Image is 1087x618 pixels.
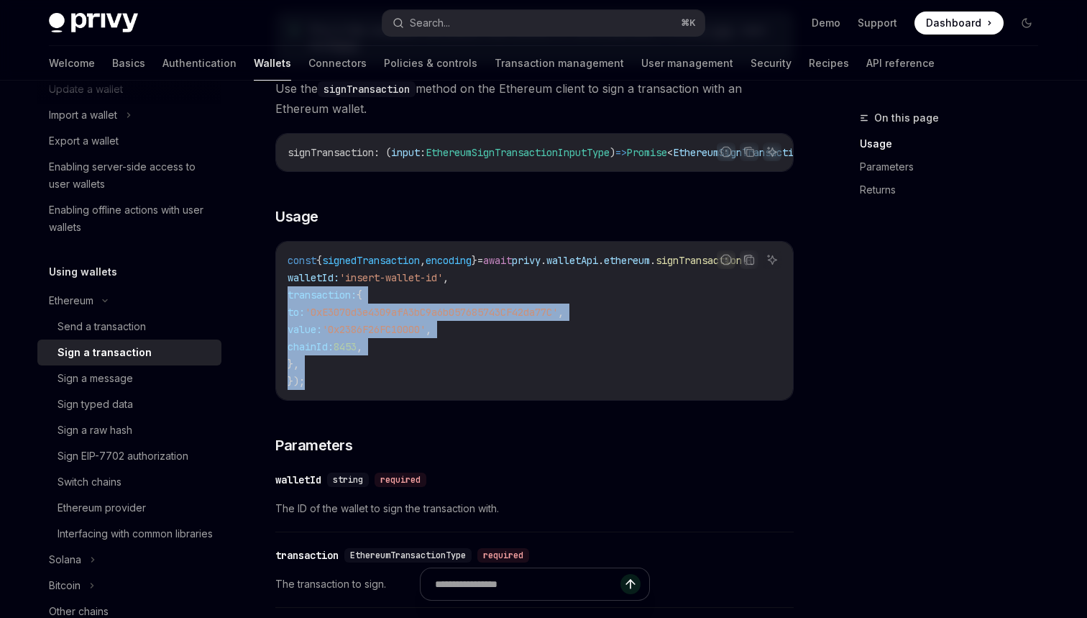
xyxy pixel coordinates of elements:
span: , [426,323,431,336]
a: Recipes [809,46,849,81]
a: Sign EIP-7702 authorization [37,443,221,469]
a: Authentication [162,46,237,81]
span: transaction: [288,288,357,301]
button: Report incorrect code [717,250,735,269]
div: Ethereum [49,292,93,309]
button: Ask AI [763,250,781,269]
span: , [443,271,449,284]
div: Send a transaction [58,318,146,335]
a: Basics [112,46,145,81]
div: Sign typed data [58,396,133,413]
div: Sign a message [58,370,133,387]
span: } [472,254,477,267]
a: API reference [866,46,935,81]
div: Sign a raw hash [58,422,132,439]
span: EthereumTransactionType [350,550,466,561]
span: , [357,340,362,353]
a: Security [751,46,792,81]
span: walletId: [288,271,339,284]
a: Switch chains [37,469,221,495]
a: Welcome [49,46,95,81]
button: Report incorrect code [717,142,735,161]
div: Sign EIP-7702 authorization [58,447,188,465]
a: Enabling offline actions with user wallets [37,197,221,240]
a: Policies & controls [384,46,477,81]
a: Enabling server-side access to user wallets [37,154,221,197]
div: Enabling offline actions with user wallets [49,201,213,236]
a: Sign a raw hash [37,417,221,443]
div: Switch chains [58,473,121,491]
div: Interfacing with common libraries [58,525,213,542]
span: ) [610,146,615,159]
span: '0xE3070d3e4309afA3bC9a6b057685743CF42da77C' [305,306,558,319]
a: Sign a transaction [37,340,221,365]
div: transaction [275,548,339,563]
a: Dashboard [914,12,1004,35]
div: Solana [49,551,81,568]
div: Export a wallet [49,132,119,150]
a: Parameters [860,155,1050,178]
span: input [391,146,420,159]
button: Toggle dark mode [1015,12,1038,35]
span: encoding [426,254,472,267]
a: Sign a message [37,365,221,391]
div: Ethereum provider [58,499,146,517]
img: dark logo [49,13,138,33]
span: : ( [374,146,391,159]
div: required [375,473,426,487]
a: Export a wallet [37,128,221,154]
span: Dashboard [926,16,981,30]
span: The ID of the wallet to sign the transaction with. [275,500,794,517]
span: Promise [627,146,667,159]
div: required [477,548,529,563]
a: Usage [860,132,1050,155]
span: const [288,254,316,267]
span: < [667,146,673,159]
span: . [598,254,604,267]
span: Usage [275,206,318,227]
span: . [541,254,546,267]
span: => [615,146,627,159]
a: Support [858,16,897,30]
span: signTransaction [288,146,374,159]
a: Demo [812,16,840,30]
span: signTransaction [656,254,742,267]
a: Sign typed data [37,391,221,417]
span: }, [288,358,299,371]
span: = [477,254,483,267]
span: EthereumSignTransactionInputType [426,146,610,159]
a: Ethereum provider [37,495,221,521]
span: value: [288,323,322,336]
button: Copy the contents from the code block [740,250,758,269]
span: chainId: [288,340,334,353]
span: ⌘ K [681,17,696,29]
code: signTransaction [318,81,416,97]
button: Search...⌘K [382,10,705,36]
button: Ask AI [763,142,781,161]
a: Interfacing with common libraries [37,521,221,547]
h5: Using wallets [49,263,117,281]
span: Use the method on the Ethereum client to sign a transaction with an Ethereum wallet. [275,78,794,119]
span: { [357,288,362,301]
span: walletApi [546,254,598,267]
div: Search... [410,14,450,32]
button: Copy the contents from the code block [740,142,758,161]
span: , [420,254,426,267]
span: to: [288,306,305,319]
a: Send a transaction [37,314,221,340]
span: : [420,146,426,159]
span: signedTransaction [322,254,420,267]
span: On this page [874,109,939,127]
span: 'insert-wallet-id' [339,271,443,284]
a: User management [641,46,733,81]
span: , [558,306,564,319]
span: }); [288,375,305,388]
span: string [333,474,363,486]
div: walletId [275,473,321,487]
span: { [316,254,322,267]
div: Bitcoin [49,577,81,594]
button: Send message [620,574,641,594]
span: . [650,254,656,267]
a: Wallets [254,46,291,81]
span: EthereumSignTransactionResponseType [673,146,874,159]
